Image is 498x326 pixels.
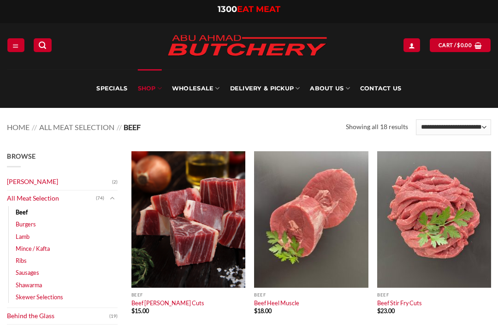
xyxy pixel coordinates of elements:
[218,4,280,14] a: 1300EAT MEAT
[131,292,245,297] p: Beef
[39,123,114,131] a: All Meat Selection
[254,292,368,297] p: Beef
[16,206,28,218] a: Beef
[7,190,96,207] a: All Meat Selection
[16,255,27,267] a: Ribs
[430,38,491,52] a: View cart
[16,231,30,243] a: Lamb
[457,42,472,48] bdi: 0.00
[7,123,30,131] a: Home
[138,69,162,108] a: SHOP
[360,69,402,108] a: Contact Us
[131,151,245,288] img: Beef Curry Cuts
[254,307,272,314] bdi: 18.00
[16,243,50,255] a: Mince / Kafta
[254,151,368,288] img: Beef Heel Muscle
[112,175,118,189] span: (2)
[109,309,118,323] span: (19)
[310,69,350,108] a: About Us
[377,151,491,288] img: Beef Stir Fry Cuts
[218,4,237,14] span: 1300
[16,279,42,291] a: Shawarma
[439,41,472,49] span: Cart /
[377,307,380,314] span: $
[7,38,24,52] a: Menu
[403,38,420,52] a: Login
[96,191,104,205] span: (74)
[16,267,39,279] a: Sausages
[96,69,127,108] a: Specials
[16,218,36,230] a: Burgers
[34,38,51,52] a: Search
[32,123,37,131] span: //
[254,299,299,307] a: Beef Heel Muscle
[124,123,141,131] span: Beef
[131,307,135,314] span: $
[117,123,122,131] span: //
[230,69,300,108] a: Delivery & Pickup
[416,119,491,135] select: Shop order
[346,122,408,132] p: Showing all 18 results
[377,292,491,297] p: Beef
[377,299,422,307] a: Beef Stir Fry Cuts
[16,291,63,303] a: Skewer Selections
[131,307,149,314] bdi: 15.00
[377,307,395,314] bdi: 23.00
[457,41,460,49] span: $
[107,193,118,203] button: Toggle
[172,69,220,108] a: Wholesale
[7,308,109,324] a: Behind the Glass
[7,152,36,160] span: Browse
[131,299,204,307] a: Beef [PERSON_NAME] Cuts
[7,174,112,190] a: [PERSON_NAME]
[254,307,257,314] span: $
[160,29,335,64] img: Abu Ahmad Butchery
[237,4,280,14] span: EAT MEAT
